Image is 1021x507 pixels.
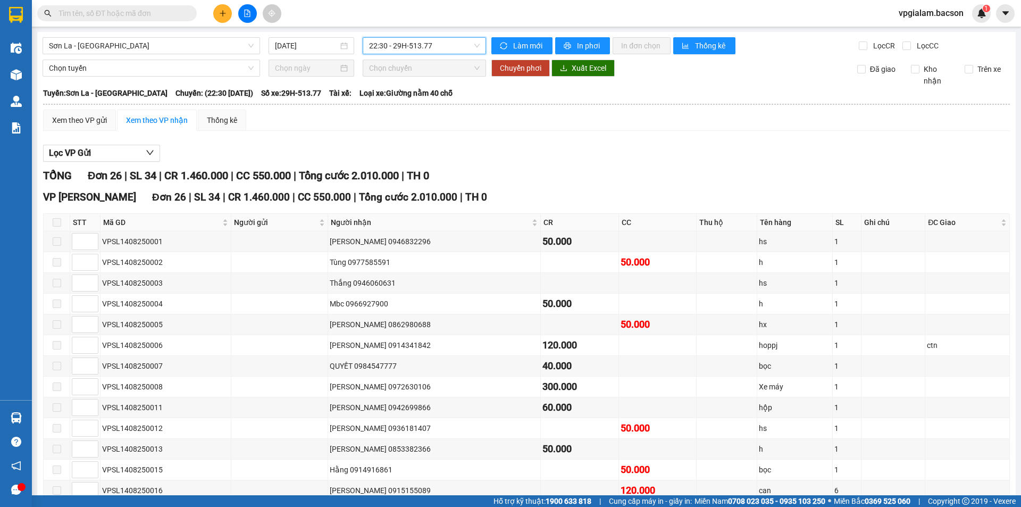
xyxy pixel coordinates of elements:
td: VPSL1408250004 [101,294,231,314]
div: 120.000 [542,338,616,353]
strong: 0708 023 035 - 0935 103 250 [728,497,825,505]
span: file-add [244,10,251,17]
div: h [759,256,831,268]
span: | [189,191,191,203]
div: 1 [834,422,860,434]
span: SL 34 [194,191,220,203]
span: | [294,169,296,182]
span: | [223,191,225,203]
div: Xem theo VP gửi [52,114,107,126]
div: VPSL1408250001 [102,236,229,247]
span: Chọn chuyến [369,60,480,76]
sup: 1 [983,5,990,12]
span: Kho nhận [919,63,957,87]
span: 22:30 - 29H-513.77 [369,38,480,54]
span: download [560,64,567,73]
div: VPSL1408250007 [102,360,229,372]
button: Chuyển phơi [491,60,550,77]
span: notification [11,461,21,471]
div: VPSL1408250002 [102,256,229,268]
span: down [146,148,154,157]
img: solution-icon [11,122,22,134]
span: Chọn tuyến [49,60,254,76]
span: Tài xế: [329,87,352,99]
th: SL [833,214,862,231]
div: [PERSON_NAME] 0936181407 [330,422,539,434]
img: icon-new-feature [977,9,986,18]
span: | [124,169,127,182]
span: copyright [962,497,969,505]
span: Mã GD [103,217,220,228]
span: Số xe: 29H-513.77 [261,87,321,99]
span: | [354,191,356,203]
span: Đơn 26 [88,169,122,182]
td: VPSL1408250005 [101,314,231,335]
button: downloadXuất Excel [551,60,615,77]
div: 1 [834,319,860,330]
span: printer [564,42,573,51]
div: [PERSON_NAME] 0915155089 [330,485,539,496]
div: 50.000 [621,317,694,332]
td: VPSL1408250002 [101,252,231,273]
div: hs [759,277,831,289]
span: | [460,191,463,203]
span: Làm mới [513,40,544,52]
input: Tìm tên, số ĐT hoặc mã đơn [58,7,184,19]
div: 1 [834,360,860,372]
td: VPSL1408250007 [101,356,231,377]
div: 1 [834,381,860,393]
div: 1 [834,298,860,310]
div: VPSL1408250012 [102,422,229,434]
strong: 0369 525 060 [865,497,910,505]
div: bọc [759,360,831,372]
div: 300.000 [542,379,616,394]
div: [PERSON_NAME] 0946832296 [330,236,539,247]
div: h [759,298,831,310]
button: printerIn phơi [555,37,610,54]
div: 1 [834,443,860,455]
span: | [599,495,601,507]
td: VPSL1408250015 [101,460,231,480]
div: Xem theo VP nhận [126,114,188,126]
div: can [759,485,831,496]
button: plus [213,4,232,23]
span: Người gửi [234,217,317,228]
div: VPSL1408250005 [102,319,229,330]
span: Hỗ trợ kỹ thuật: [493,495,591,507]
span: Cung cấp máy in - giấy in: [609,495,692,507]
div: VPSL1408250003 [102,277,229,289]
div: 50.000 [621,462,694,477]
span: | [159,169,162,182]
span: CR 1.460.000 [228,191,290,203]
span: message [11,485,21,495]
span: Loại xe: Giường nằm 40 chỗ [359,87,453,99]
div: Hằng 0914916861 [330,464,539,476]
span: CR 1.460.000 [164,169,228,182]
div: bọc [759,464,831,476]
button: bar-chartThống kê [673,37,735,54]
div: [PERSON_NAME] 0914341842 [330,339,539,351]
span: Trên xe [973,63,1005,75]
button: syncLàm mới [491,37,553,54]
th: STT [70,214,101,231]
div: VPSL1408250008 [102,381,229,393]
b: Tuyến: Sơn La - [GEOGRAPHIC_DATA] [43,89,168,97]
span: Lọc CC [913,40,940,52]
div: hs [759,236,831,247]
div: VPSL1408250016 [102,485,229,496]
span: CC 550.000 [236,169,291,182]
span: aim [268,10,275,17]
span: Người nhận [331,217,530,228]
img: warehouse-icon [11,43,22,54]
span: VP [PERSON_NAME] [43,191,136,203]
div: Thống kê [207,114,237,126]
div: Thắng 0946060631 [330,277,539,289]
div: VPSL1408250011 [102,402,229,413]
div: Mbc 0966927900 [330,298,539,310]
div: 50.000 [542,234,616,249]
span: Miền Nam [694,495,825,507]
button: aim [263,4,281,23]
span: Tổng cước 2.010.000 [359,191,457,203]
span: Sơn La - Hà Nội [49,38,254,54]
div: ctn [927,339,1008,351]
